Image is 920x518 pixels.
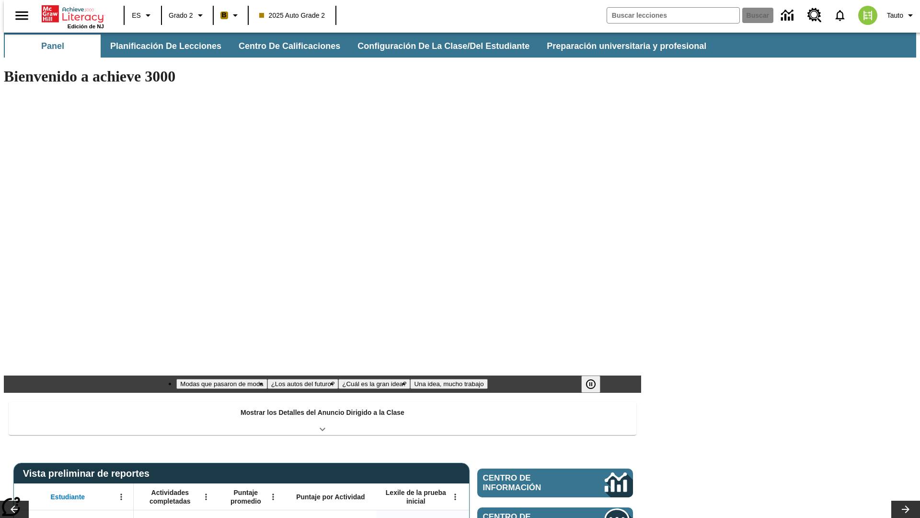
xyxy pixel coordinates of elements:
[241,408,404,418] p: Mostrar los Detalles del Anuncio Dirigido a la Clase
[802,2,828,28] a: Centro de recursos, Se abrirá en una pestaña nueva.
[858,6,877,25] img: avatar image
[483,473,573,493] span: Centro de información
[5,35,101,58] button: Panel
[883,7,920,24] button: Perfil/Configuración
[114,490,128,504] button: Abrir menú
[539,35,714,58] button: Preparación universitaria y profesional
[828,3,852,28] a: Notificaciones
[581,376,610,393] div: Pausar
[607,8,739,23] input: Buscar campo
[222,9,227,21] span: B
[581,376,600,393] button: Pausar
[231,35,348,58] button: Centro de calificaciones
[217,7,245,24] button: Boost El color de la clase es anaranjado claro. Cambiar el color de la clase.
[169,11,193,21] span: Grado 2
[9,402,636,435] div: Mostrar los Detalles del Anuncio Dirigido a la Clase
[4,35,715,58] div: Subbarra de navegación
[8,1,36,30] button: Abrir el menú lateral
[51,493,85,501] span: Estudiante
[165,7,210,24] button: Grado: Grado 2, Elige un grado
[223,488,269,506] span: Puntaje promedio
[477,469,633,497] a: Centro de información
[199,490,213,504] button: Abrir menú
[338,379,410,389] button: Diapositiva 3 ¿Cuál es la gran idea?
[259,11,325,21] span: 2025 Auto Grade 2
[267,379,339,389] button: Diapositiva 2 ¿Los autos del futuro?
[103,35,229,58] button: Planificación de lecciones
[4,33,916,58] div: Subbarra de navegación
[266,490,280,504] button: Abrir menú
[42,4,104,24] a: Portada
[381,488,451,506] span: Lexile de la prueba inicial
[176,379,267,389] button: Diapositiva 1 Modas que pasaron de moda
[887,11,903,21] span: Tauto
[4,68,641,85] h1: Bienvenido a achieve 3000
[132,11,141,21] span: ES
[42,3,104,29] div: Portada
[127,7,158,24] button: Lenguaje: ES, Selecciona un idioma
[296,493,365,501] span: Puntaje por Actividad
[138,488,202,506] span: Actividades completadas
[775,2,802,29] a: Centro de información
[23,468,154,479] span: Vista preliminar de reportes
[350,35,537,58] button: Configuración de la clase/del estudiante
[448,490,462,504] button: Abrir menú
[852,3,883,28] button: Escoja un nuevo avatar
[891,501,920,518] button: Carrusel de lecciones, seguir
[68,24,104,29] span: Edición de NJ
[410,379,487,389] button: Diapositiva 4 Una idea, mucho trabajo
